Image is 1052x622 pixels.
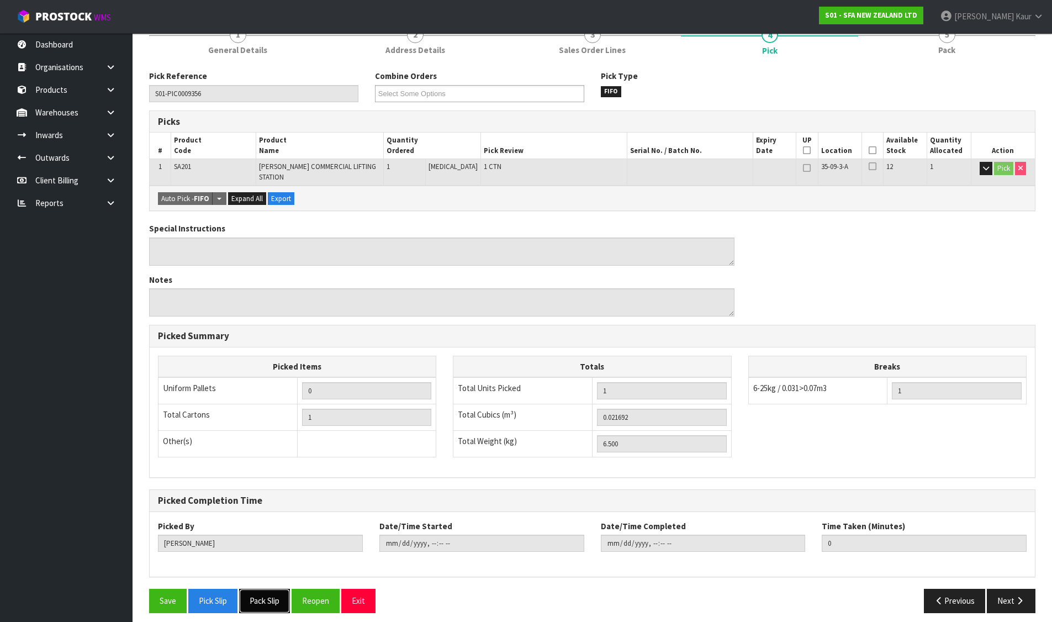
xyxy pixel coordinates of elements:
[927,133,971,159] th: Quantity Allocated
[939,27,955,43] span: 5
[748,356,1026,377] th: Breaks
[149,274,172,286] label: Notes
[601,86,622,97] span: FIFO
[158,377,298,404] td: Uniform Pallets
[259,162,376,181] span: [PERSON_NAME] COMMERCIAL LIFTING STATION
[158,331,1027,341] h3: Picked Summary
[954,11,1014,22] span: [PERSON_NAME]
[429,162,478,171] span: [MEDICAL_DATA]
[379,520,452,532] label: Date/Time Started
[174,162,191,171] span: SA201
[256,133,383,159] th: Product Name
[796,133,818,159] th: UP
[753,133,796,159] th: Expiry Date
[825,10,917,20] strong: S01 - SFA NEW ZEALAND LTD
[158,192,213,205] button: Auto Pick -FIFO
[387,162,390,171] span: 1
[484,162,501,171] span: 1 CTN
[453,356,731,377] th: Totals
[819,7,923,24] a: S01 - SFA NEW ZEALAND LTD
[753,383,827,393] span: 6-25kg / 0.031>0.07m3
[383,133,480,159] th: Quantity Ordered
[822,520,905,532] label: Time Taken (Minutes)
[149,70,207,82] label: Pick Reference
[150,133,171,159] th: #
[17,9,30,23] img: cube-alt.png
[194,194,209,203] strong: FIFO
[188,589,237,613] button: Pick Slip
[158,162,162,171] span: 1
[559,44,626,56] span: Sales Order Lines
[762,27,778,43] span: 4
[971,133,1035,159] th: Action
[1016,11,1032,22] span: Kaur
[601,70,638,82] label: Pick Type
[822,535,1027,552] input: Time Taken
[341,589,376,613] button: Exit
[158,356,436,377] th: Picked Items
[149,589,187,613] button: Save
[158,117,584,127] h3: Picks
[230,27,246,43] span: 1
[35,9,92,24] span: ProStock
[375,70,437,82] label: Combine Orders
[158,496,1027,506] h3: Picked Completion Time
[886,162,893,171] span: 12
[149,223,225,234] label: Special Instructions
[601,520,686,532] label: Date/Time Completed
[302,382,432,399] input: UNIFORM P LINES
[987,589,1035,613] button: Next
[453,404,593,431] td: Total Cubics (m³)
[158,520,194,532] label: Picked By
[228,192,266,205] button: Expand All
[94,12,111,23] small: WMS
[938,44,955,56] span: Pack
[821,162,848,171] span: 35-09-3-A
[208,44,267,56] span: General Details
[994,162,1013,175] button: Pick
[480,133,627,159] th: Pick Review
[930,162,933,171] span: 1
[171,133,256,159] th: Product Code
[584,27,601,43] span: 3
[884,133,927,159] th: Available Stock
[268,192,294,205] button: Export
[292,589,340,613] button: Reopen
[627,133,753,159] th: Serial No. / Batch No.
[231,194,263,203] span: Expand All
[762,45,778,56] span: Pick
[158,535,363,552] input: Picked By
[453,431,593,457] td: Total Weight (kg)
[385,44,445,56] span: Address Details
[239,589,290,613] button: Pack Slip
[453,377,593,404] td: Total Units Picked
[818,133,861,159] th: Location
[149,62,1035,621] span: Pick
[924,589,986,613] button: Previous
[158,431,298,457] td: Other(s)
[158,404,298,431] td: Total Cartons
[407,27,424,43] span: 2
[302,409,432,426] input: OUTERS TOTAL = CTN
